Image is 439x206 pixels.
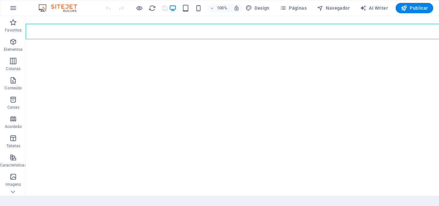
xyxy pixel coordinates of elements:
[4,85,22,91] p: Conteúdo
[243,3,272,13] button: Design
[5,28,22,33] p: Favoritos
[37,4,85,12] img: Editor Logo
[280,5,307,11] span: Páginas
[357,3,390,13] button: AI Writer
[4,47,22,52] p: Elementos
[6,66,21,71] p: Colunas
[6,143,20,148] p: Tabelas
[207,4,230,12] button: 100%
[277,3,309,13] button: Páginas
[5,182,21,187] p: Imagens
[243,3,272,13] div: Design (Ctrl+Alt+Y)
[148,4,156,12] button: reload
[7,105,20,110] p: Caixas
[360,5,388,11] span: AI Writer
[148,4,156,12] i: Recarregar página
[314,3,352,13] button: Navegador
[234,5,239,11] i: Ao redimensionar, ajusta automaticamente o nível de zoom para caber no dispositivo escolhido.
[317,5,350,11] span: Navegador
[396,3,433,13] button: Publicar
[217,4,227,12] h6: 100%
[246,5,270,11] span: Design
[135,4,143,12] button: Clique aqui para sair do modo de visualização e continuar editando
[5,124,22,129] p: Acordeão
[401,5,428,11] span: Publicar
